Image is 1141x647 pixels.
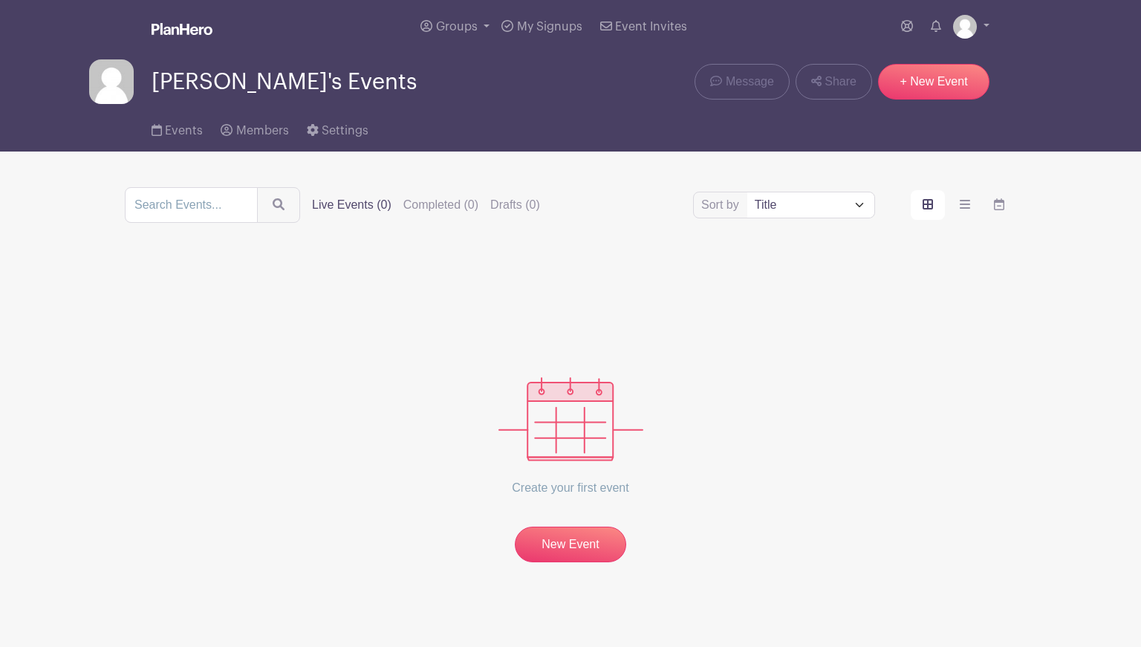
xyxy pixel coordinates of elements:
[615,21,687,33] span: Event Invites
[498,377,643,461] img: events_empty-56550af544ae17c43cc50f3ebafa394433d06d5f1891c01edc4b5d1d59cfda54.svg
[695,64,789,100] a: Message
[236,125,289,137] span: Members
[701,196,744,214] label: Sort by
[515,527,626,562] a: New Event
[490,196,540,214] label: Drafts (0)
[726,73,774,91] span: Message
[403,196,478,214] label: Completed (0)
[312,196,391,214] label: Live Events (0)
[307,104,368,152] a: Settings
[911,190,1016,220] div: order and view
[517,21,582,33] span: My Signups
[825,73,856,91] span: Share
[152,104,203,152] a: Events
[322,125,368,137] span: Settings
[221,104,288,152] a: Members
[312,196,552,214] div: filters
[89,59,134,104] img: default-ce2991bfa6775e67f084385cd625a349d9dcbb7a52a09fb2fda1e96e2d18dcdb.png
[152,70,417,94] span: [PERSON_NAME]'s Events
[152,23,212,35] img: logo_white-6c42ec7e38ccf1d336a20a19083b03d10ae64f83f12c07503d8b9e83406b4c7d.svg
[436,21,478,33] span: Groups
[498,461,643,515] p: Create your first event
[125,187,258,223] input: Search Events...
[165,125,203,137] span: Events
[953,15,977,39] img: default-ce2991bfa6775e67f084385cd625a349d9dcbb7a52a09fb2fda1e96e2d18dcdb.png
[796,64,872,100] a: Share
[878,64,989,100] a: + New Event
